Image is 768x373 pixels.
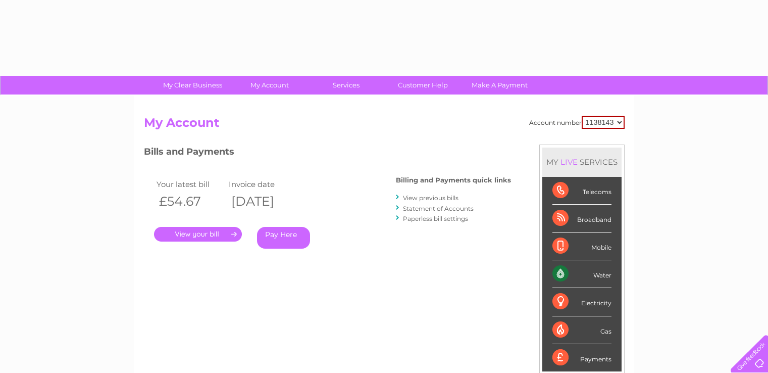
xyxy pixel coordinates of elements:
[552,177,611,205] div: Telecoms
[552,316,611,344] div: Gas
[226,177,299,191] td: Invoice date
[403,194,458,202] a: View previous bills
[144,145,511,162] h3: Bills and Payments
[552,344,611,371] div: Payments
[458,76,541,95] a: Make A Payment
[552,232,611,260] div: Mobile
[552,260,611,288] div: Water
[542,148,622,176] div: MY SERVICES
[154,177,227,191] td: Your latest bill
[552,205,611,232] div: Broadband
[396,176,511,184] h4: Billing and Payments quick links
[257,227,310,249] a: Pay Here
[144,116,625,135] h2: My Account
[403,205,474,212] a: Statement of Accounts
[552,288,611,316] div: Electricity
[558,157,580,167] div: LIVE
[226,191,299,212] th: [DATE]
[151,76,234,95] a: My Clear Business
[304,76,388,95] a: Services
[228,76,311,95] a: My Account
[154,191,227,212] th: £54.67
[403,215,468,222] a: Paperless bill settings
[529,116,625,129] div: Account number
[154,227,242,242] a: .
[381,76,465,95] a: Customer Help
